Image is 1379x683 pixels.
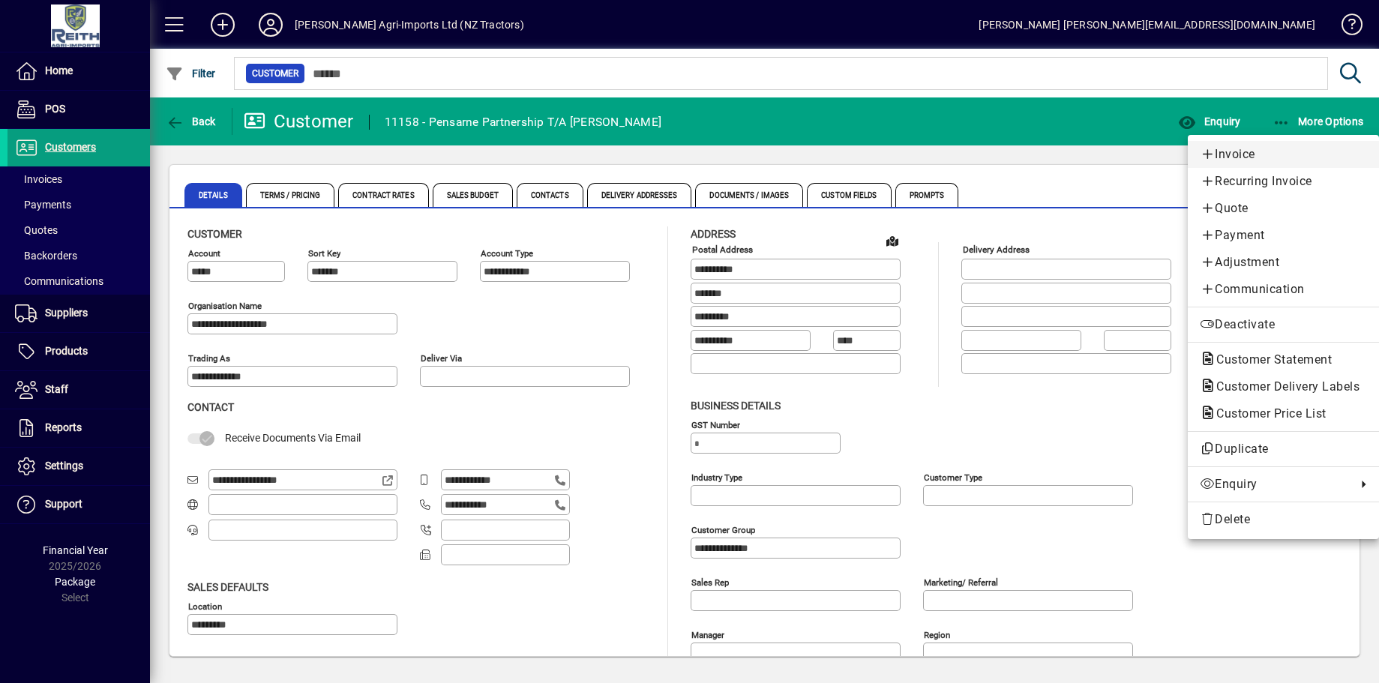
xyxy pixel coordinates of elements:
[1200,475,1349,493] span: Enquiry
[1200,145,1367,163] span: Invoice
[1200,440,1367,458] span: Duplicate
[1200,379,1367,394] span: Customer Delivery Labels
[1200,226,1367,244] span: Payment
[1200,172,1367,190] span: Recurring Invoice
[1200,316,1367,334] span: Deactivate
[1200,280,1367,298] span: Communication
[1200,253,1367,271] span: Adjustment
[1200,511,1367,529] span: Delete
[1200,406,1334,421] span: Customer Price List
[1188,311,1379,338] button: Deactivate customer
[1200,352,1339,367] span: Customer Statement
[1200,199,1367,217] span: Quote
